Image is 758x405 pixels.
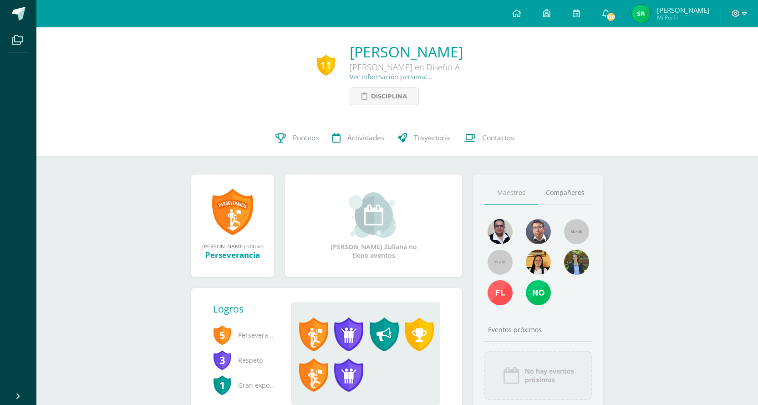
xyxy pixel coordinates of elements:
img: 7d61841bcfb191287f003a87f3c9ee53.png [564,250,589,275]
span: Actividades [347,133,384,143]
span: Punteos [293,133,319,143]
a: Ver información personal... [350,72,432,81]
div: Perseverancia [200,250,265,260]
span: Perseverancia [213,323,277,348]
span: No hay eventos próximos [525,367,574,384]
span: Contactos [482,133,514,143]
a: Maestros [484,181,538,205]
img: event_icon.png [502,366,520,384]
span: Trayectoria [414,133,450,143]
span: 3 [213,349,231,370]
a: Punteos [269,120,326,156]
img: 55x55 [488,250,513,275]
a: Actividades [326,120,391,156]
img: ca4c1a684e3923f9d6f3c03e7c0af903.png [632,5,650,23]
a: Trayectoria [391,120,457,156]
img: e41c3894aaf89bb740a7d8c448248d63.png [488,219,513,244]
a: Disciplina [350,87,419,105]
img: 55x55 [564,219,589,244]
span: 5 [213,324,231,345]
div: Logros [213,302,284,315]
img: event_small.png [349,192,398,238]
img: 46f6fa15264c5e69646c4d280a212a31.png [526,250,551,275]
span: Disciplina [371,88,407,105]
span: Mi Perfil [657,14,709,21]
span: Gran expositor [213,373,277,398]
span: [PERSON_NAME] [657,5,709,15]
img: bf3cc4379d1deeebe871fe3ba6f72a08.png [526,219,551,244]
div: [PERSON_NAME] en Diseño A [350,62,463,72]
a: Contactos [457,120,521,156]
span: Respeto [213,348,277,373]
img: 57c4e928f643661f27a38ec3fbef529c.png [488,280,513,305]
div: [PERSON_NAME] obtuvo [200,242,265,250]
div: 11 [317,55,335,76]
a: Compañeros [538,181,592,205]
img: 7e5ce3178e263c1de2a2f09ff2bb6eb7.png [526,280,551,305]
div: [PERSON_NAME] Zuliana no tiene eventos [328,192,419,260]
span: 1 [213,374,231,395]
a: [PERSON_NAME] [350,42,463,62]
div: Eventos próximos [484,325,592,334]
span: 128 [606,12,616,22]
